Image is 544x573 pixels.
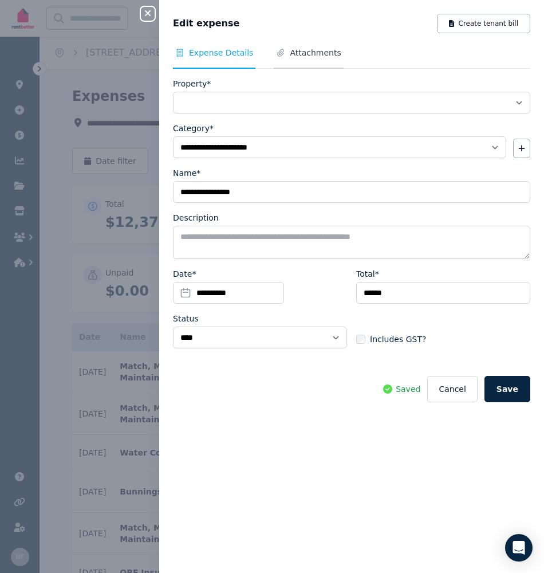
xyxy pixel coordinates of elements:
[173,78,211,89] label: Property*
[173,268,196,280] label: Date*
[173,123,214,134] label: Category*
[427,376,477,402] button: Cancel
[356,335,365,344] input: Includes GST?
[396,383,420,395] span: Saved
[173,212,219,223] label: Description
[290,47,341,58] span: Attachments
[505,534,533,562] div: Open Intercom Messenger
[173,47,530,69] nav: Tabs
[484,376,530,402] button: Save
[173,167,200,179] label: Name*
[173,17,239,30] span: Edit expense
[370,333,426,345] span: Includes GST?
[437,14,530,33] button: Create tenant bill
[356,268,379,280] label: Total*
[189,47,253,58] span: Expense Details
[173,313,199,324] label: Status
